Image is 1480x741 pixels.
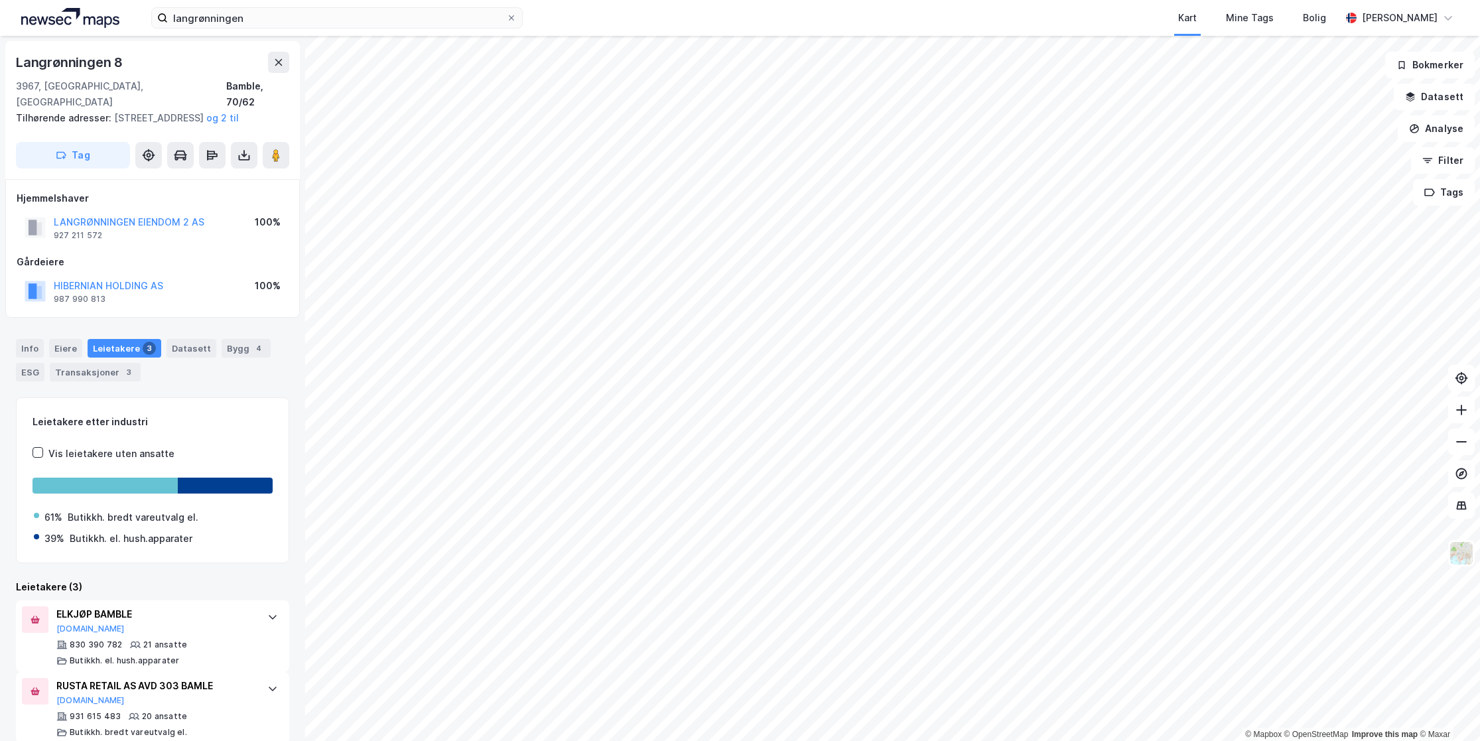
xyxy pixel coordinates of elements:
a: Improve this map [1352,730,1418,739]
div: Datasett [167,339,216,358]
div: 3 [122,366,135,379]
div: 931 615 483 [70,711,121,722]
div: 61% [44,509,62,525]
div: Transaksjoner [50,363,141,381]
div: Vis leietakere uten ansatte [48,446,174,462]
div: [STREET_ADDRESS] [16,110,279,126]
div: Leietakere etter industri [33,414,273,430]
span: Tilhørende adresser: [16,112,114,123]
div: 987 990 813 [54,294,105,304]
button: Filter [1411,147,1475,174]
input: Søk på adresse, matrikkel, gårdeiere, leietakere eller personer [168,8,506,28]
div: 4 [252,342,265,355]
div: Kart [1178,10,1197,26]
a: Mapbox [1245,730,1282,739]
div: Hjemmelshaver [17,190,289,206]
div: Eiere [49,339,82,358]
div: 927 211 572 [54,230,102,241]
button: [DOMAIN_NAME] [56,624,125,634]
img: Z [1449,541,1474,566]
div: Butikkh. bredt vareutvalg el. [68,509,198,525]
div: ELKJØP BAMBLE [56,606,254,622]
div: 830 390 782 [70,640,122,650]
button: Tags [1413,179,1475,206]
div: Bamble, 70/62 [226,78,289,110]
div: 39% [44,531,64,547]
button: Analyse [1398,115,1475,142]
div: Gårdeiere [17,254,289,270]
div: 3967, [GEOGRAPHIC_DATA], [GEOGRAPHIC_DATA] [16,78,226,110]
div: Leietakere [88,339,161,358]
button: Bokmerker [1385,52,1475,78]
button: [DOMAIN_NAME] [56,695,125,706]
img: logo.a4113a55bc3d86da70a041830d287a7e.svg [21,8,119,28]
div: RUSTA RETAIL AS AVD 303 BAMLE [56,678,254,694]
button: Tag [16,142,130,168]
div: 3 [143,342,156,355]
div: 20 ansatte [142,711,187,722]
div: 100% [255,278,281,294]
div: 21 ansatte [143,640,187,650]
iframe: Chat Widget [1414,677,1480,741]
div: Bygg [222,339,271,358]
div: Mine Tags [1226,10,1274,26]
div: Info [16,339,44,358]
div: Langrønningen 8 [16,52,125,73]
div: ESG [16,363,44,381]
div: Butikkh. el. hush.apparater [70,655,179,666]
div: [PERSON_NAME] [1362,10,1438,26]
div: Bolig [1303,10,1326,26]
div: Butikkh. bredt vareutvalg el. [70,727,187,738]
div: Butikkh. el. hush.apparater [70,531,192,547]
div: Leietakere (3) [16,579,289,595]
a: OpenStreetMap [1284,730,1349,739]
div: 100% [255,214,281,230]
button: Datasett [1394,84,1475,110]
